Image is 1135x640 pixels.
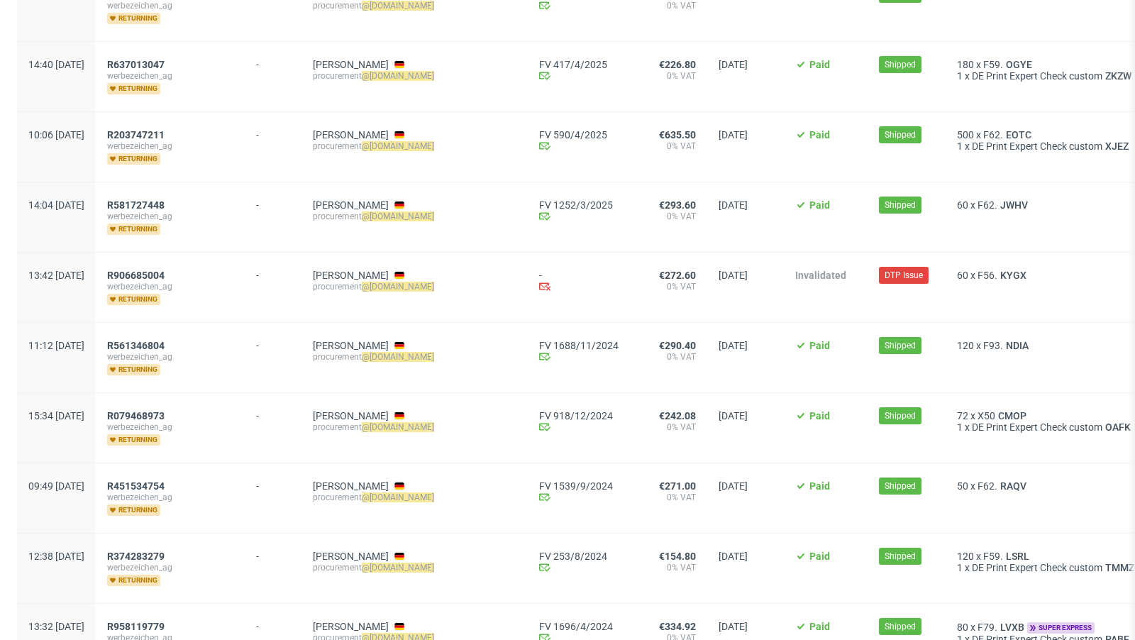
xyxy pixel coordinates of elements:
span: 14:04 [DATE] [28,199,84,211]
a: XJEZ [1102,140,1131,152]
mark: @[DOMAIN_NAME] [362,492,434,502]
span: Paid [809,551,830,562]
mark: @[DOMAIN_NAME] [362,211,434,221]
span: 0% VAT [645,211,696,222]
span: 0% VAT [645,421,696,433]
mark: @[DOMAIN_NAME] [362,282,434,292]
span: Shipped [885,550,916,563]
span: [DATE] [719,59,748,70]
a: R906685004 [107,270,167,281]
span: returning [107,575,160,586]
span: F62. [978,480,997,492]
span: 0% VAT [645,281,696,292]
div: - [256,615,290,632]
div: - [256,545,290,562]
a: ZKZW [1102,70,1134,82]
div: - [256,123,290,140]
a: LVXB [997,622,1027,633]
span: super express [1027,622,1095,634]
span: returning [107,153,160,165]
a: [PERSON_NAME] [313,551,389,562]
div: procurement [313,211,516,222]
span: LSRL [1003,551,1032,562]
a: R958119779 [107,621,167,632]
span: werbezeichen_ag [107,492,233,503]
div: - [256,334,290,351]
a: OGYE [1003,59,1035,70]
a: [PERSON_NAME] [313,340,389,351]
span: [DATE] [719,340,748,351]
span: Paid [809,340,830,351]
a: R451534754 [107,480,167,492]
a: NDIA [1003,340,1031,351]
span: werbezeichen_ag [107,421,233,433]
span: €154.80 [659,551,696,562]
span: [DATE] [719,480,748,492]
span: returning [107,504,160,516]
span: F62. [983,129,1003,140]
mark: @[DOMAIN_NAME] [362,71,434,81]
span: RAQV [997,480,1029,492]
span: 0% VAT [645,351,696,363]
span: CMOP [995,410,1029,421]
span: X50 [978,410,995,421]
span: Paid [809,129,830,140]
span: F59. [983,551,1003,562]
a: R561346804 [107,340,167,351]
span: DE Print Expert Check custom [972,421,1102,433]
div: procurement [313,140,516,152]
span: [DATE] [719,551,748,562]
span: 0% VAT [645,140,696,152]
div: - [256,475,290,492]
span: werbezeichen_ag [107,140,233,152]
span: R079468973 [107,410,165,421]
a: [PERSON_NAME] [313,621,389,632]
div: procurement [313,562,516,573]
span: 10:06 [DATE] [28,129,84,140]
a: OAFK [1102,421,1134,433]
span: [DATE] [719,129,748,140]
a: [PERSON_NAME] [313,129,389,140]
span: R958119779 [107,621,165,632]
div: procurement [313,281,516,292]
span: 0% VAT [645,492,696,503]
a: R203747211 [107,129,167,140]
span: [DATE] [719,621,748,632]
span: F79. [978,622,997,633]
span: R906685004 [107,270,165,281]
div: procurement [313,492,516,503]
span: werbezeichen_ag [107,562,233,573]
a: R374283279 [107,551,167,562]
span: €226.80 [659,59,696,70]
span: Shipped [885,199,916,211]
span: R374283279 [107,551,165,562]
span: [DATE] [719,410,748,421]
span: 13:32 [DATE] [28,621,84,632]
span: Shipped [885,620,916,633]
div: - [539,270,622,294]
span: 12:38 [DATE] [28,551,84,562]
mark: @[DOMAIN_NAME] [362,352,434,362]
span: €242.08 [659,410,696,421]
span: 1 [957,421,963,433]
span: returning [107,434,160,446]
a: JWHV [997,199,1031,211]
mark: @[DOMAIN_NAME] [362,141,434,151]
span: returning [107,224,160,235]
span: Paid [809,621,830,632]
span: 60 [957,270,968,281]
span: Shipped [885,128,916,141]
div: - [256,264,290,281]
span: 14:40 [DATE] [28,59,84,70]
div: procurement [313,421,516,433]
span: 1 [957,562,963,573]
a: [PERSON_NAME] [313,410,389,421]
div: procurement [313,351,516,363]
span: werbezeichen_ag [107,351,233,363]
span: Shipped [885,58,916,71]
